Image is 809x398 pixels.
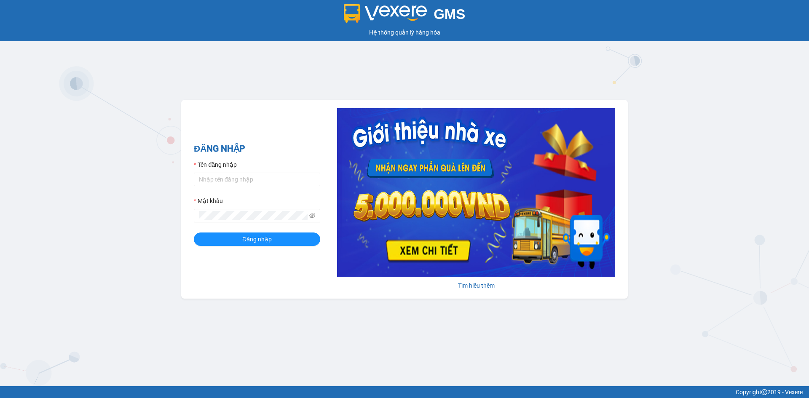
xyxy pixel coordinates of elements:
span: eye-invisible [309,213,315,219]
div: Hệ thống quản lý hàng hóa [2,28,807,37]
div: Copyright 2019 - Vexere [6,387,803,397]
label: Mật khẩu [194,196,223,206]
h2: ĐĂNG NHẬP [194,142,320,156]
a: GMS [344,13,466,19]
img: banner-0 [337,108,615,277]
img: logo 2 [344,4,427,23]
div: Tìm hiểu thêm [337,281,615,290]
input: Mật khẩu [199,211,308,220]
input: Tên đăng nhập [194,173,320,186]
label: Tên đăng nhập [194,160,237,169]
button: Đăng nhập [194,232,320,246]
span: GMS [434,6,465,22]
span: Đăng nhập [242,235,272,244]
span: copyright [761,389,767,395]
